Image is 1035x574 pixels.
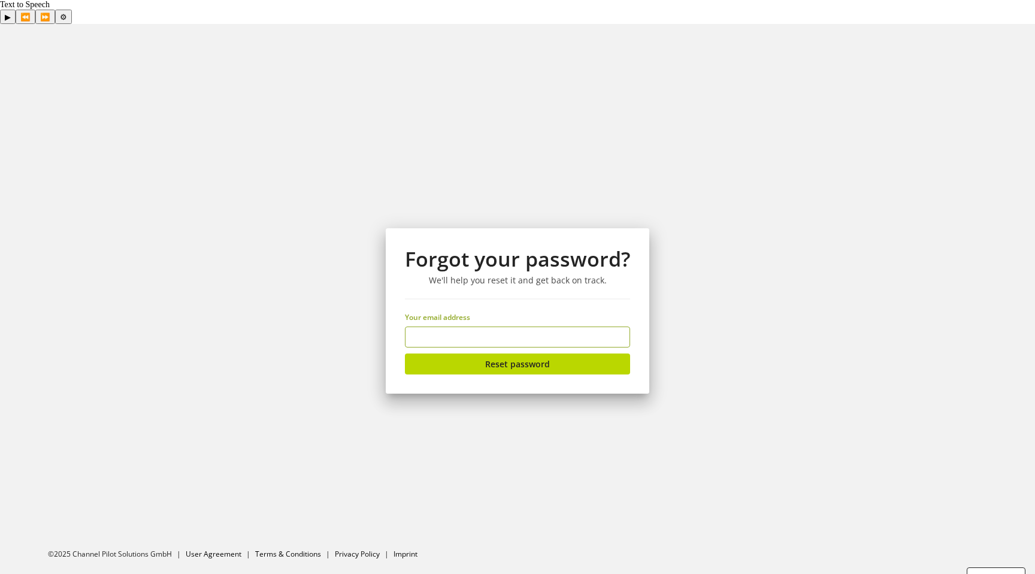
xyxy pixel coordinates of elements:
[48,549,186,560] li: ©2025 Channel Pilot Solutions GmbH
[485,358,550,370] span: Reset password
[335,549,380,559] a: Privacy Policy
[35,10,55,24] button: Forward
[255,549,321,559] a: Terms & Conditions
[394,549,417,559] a: Imprint
[186,549,241,559] a: User Agreement
[16,10,35,24] button: Previous
[405,247,630,270] h1: Forgot your password?
[55,10,72,24] button: Settings
[405,312,470,322] span: Your email address
[405,354,630,374] button: Reset password
[405,275,630,286] h3: We'll help you reset it and get back on track.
